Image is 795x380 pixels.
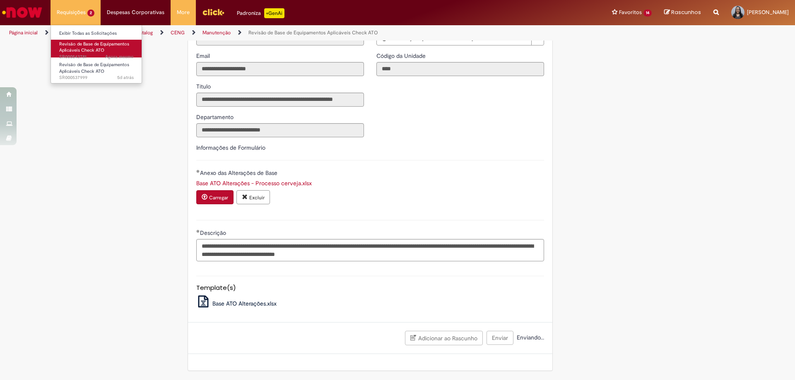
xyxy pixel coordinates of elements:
img: click_logo_yellow_360x200.png [202,6,224,18]
img: ServiceNow [1,4,43,21]
span: Base ATO Alterações.xlsx [212,300,277,307]
a: Aberto SR000537999 : Revisão de Base de Equipamentos Aplicáveis Check ATO [51,60,142,78]
input: Departamento [196,123,364,137]
a: CENG [171,29,185,36]
span: [PERSON_NAME] [747,9,789,16]
span: 2 [87,10,94,17]
span: Descrição [200,229,228,237]
span: Enviando... [515,334,544,341]
span: Obrigatório Preenchido [196,229,200,233]
label: Informações de Formulário [196,144,265,151]
time: 28/08/2025 09:21:33 [117,74,134,81]
span: 14 [643,10,652,17]
h5: Template(s) [196,284,544,292]
input: Código da Unidade [376,62,544,76]
a: Manutenção [202,29,231,36]
span: Favoritos [619,8,642,17]
small: Excluir [249,194,265,201]
button: Excluir anexo Base ATO Alterações - Processo cerveja.xlsx [236,190,270,204]
span: Requisições [57,8,86,17]
span: SR000537999 [59,74,134,81]
input: Email [196,62,364,76]
label: Somente leitura - Título [196,82,212,91]
span: Rascunhos [671,8,701,16]
a: Rascunhos [664,9,701,17]
a: Exibir Todas as Solicitações [51,29,142,38]
button: Carregar anexo de Anexo das Alterações de Base Required [196,190,234,204]
span: Agora mesmo [105,54,134,60]
a: Download de Base ATO Alterações - Processo cerveja.xlsx [196,179,312,187]
input: Título [196,93,364,107]
time: 01/09/2025 10:00:48 [105,54,134,60]
div: Padroniza [237,8,284,18]
span: Revisão de Base de Equipamentos Aplicáveis Check ATO [59,41,129,54]
a: Aberto SR000543781 : Revisão de Base de Equipamentos Aplicáveis Check ATO [51,40,142,57]
span: SR000543781 [59,54,134,60]
span: More [177,8,190,17]
span: Anexo das Alterações de Base [200,169,279,177]
p: +GenAi [264,8,284,18]
small: Carregar [209,194,228,201]
span: 5d atrás [117,74,134,81]
label: Somente leitura - Email [196,52,212,60]
ul: Trilhas de página [6,25,524,41]
span: Revisão de Base de Equipamentos Aplicáveis Check ATO [59,62,129,74]
textarea: Descrição [196,239,544,261]
a: Página inicial [9,29,38,36]
label: Somente leitura - Departamento [196,113,235,121]
a: Revisão de Base de Equipamentos Aplicáveis Check ATO [248,29,378,36]
ul: Requisições [51,25,142,84]
span: Despesas Corporativas [107,8,164,17]
span: Obrigatório Preenchido [196,170,200,173]
label: Somente leitura - Código da Unidade [376,52,427,60]
span: Somente leitura - Título [196,83,212,90]
a: Base ATO Alterações.xlsx [196,300,277,307]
